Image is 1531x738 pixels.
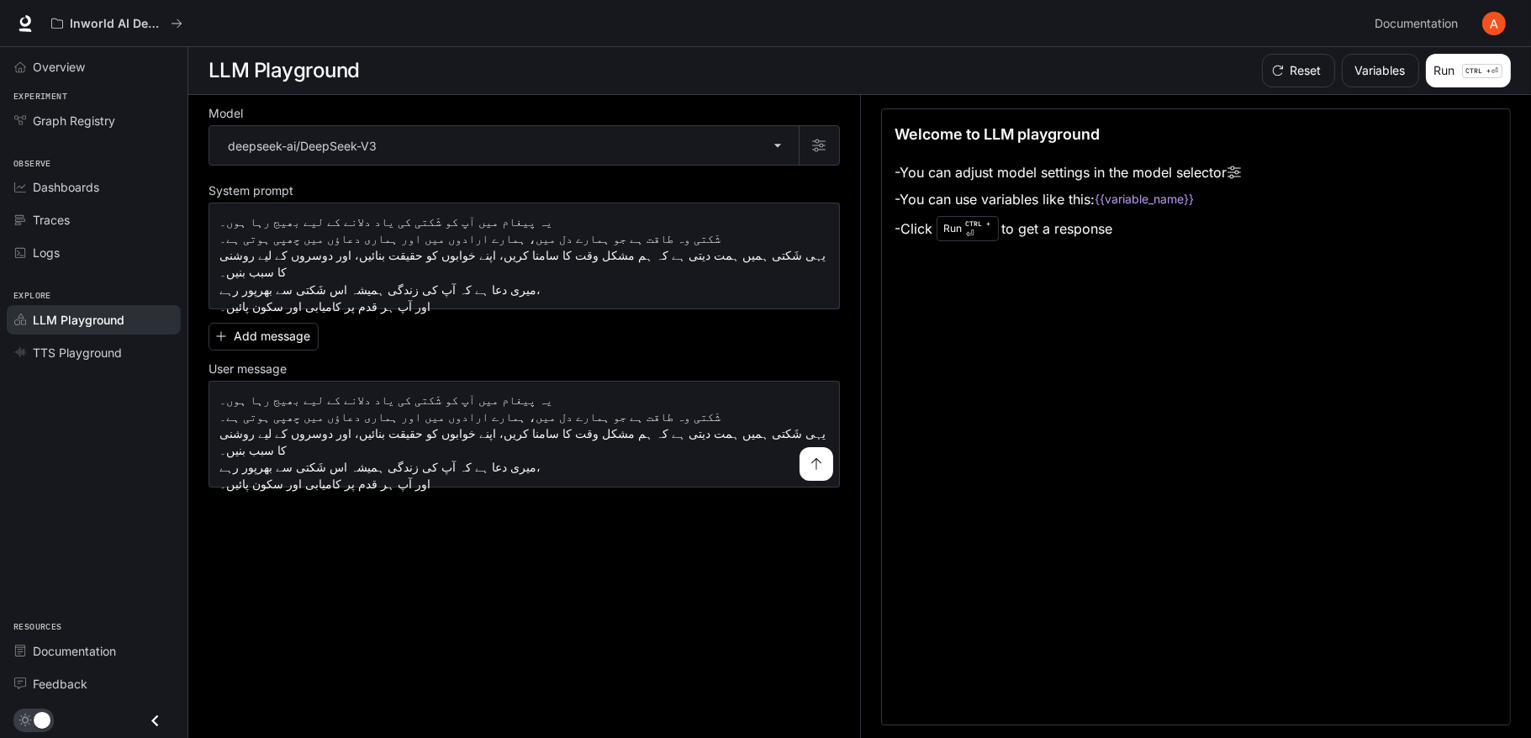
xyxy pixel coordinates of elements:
button: Variables [1342,54,1419,87]
a: Documentation [1368,7,1470,40]
li: - Click to get a response [895,213,1241,245]
p: Model [209,108,243,119]
span: Documentation [33,642,116,660]
span: Documentation [1375,13,1458,34]
a: LLM Playground [7,305,181,335]
p: Welcome to LLM playground [895,123,1101,145]
p: CTRL + [1466,66,1491,76]
p: Inworld AI Demos [70,17,164,31]
button: RunCTRL +⏎ [1426,54,1511,87]
button: Close drawer [136,704,174,738]
li: - You can adjust model settings in the model selector [895,159,1241,186]
button: Reset [1262,54,1335,87]
a: Documentation [7,636,181,666]
h1: LLM Playground [209,54,360,87]
p: deepseek-ai/DeepSeek-V3 [228,137,377,155]
img: User avatar [1482,12,1506,35]
a: Traces [7,205,181,235]
span: Graph Registry [33,112,115,129]
button: Add message [209,323,319,351]
span: TTS Playground [33,344,122,361]
button: User avatar [1477,7,1511,40]
span: Dark mode toggle [34,710,50,729]
a: Dashboards [7,172,181,202]
a: Feedback [7,669,181,698]
div: Run [937,216,999,241]
p: System prompt [209,185,293,197]
span: Dashboards [33,178,99,196]
a: Logs [7,238,181,267]
li: - You can use variables like this: [895,186,1241,213]
span: Traces [33,211,70,229]
p: ⏎ [966,219,991,239]
p: User message [209,363,287,375]
code: {{variable_name}} [1095,191,1195,208]
p: ⏎ [1462,64,1502,78]
a: Graph Registry [7,106,181,135]
span: LLM Playground [33,311,124,329]
a: TTS Playground [7,338,181,367]
a: Overview [7,52,181,82]
span: Feedback [33,675,87,693]
p: CTRL + [966,219,991,229]
div: deepseek-ai/DeepSeek-V3 [209,126,799,165]
span: Overview [33,58,85,76]
button: All workspaces [44,7,190,40]
span: Logs [33,244,60,261]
